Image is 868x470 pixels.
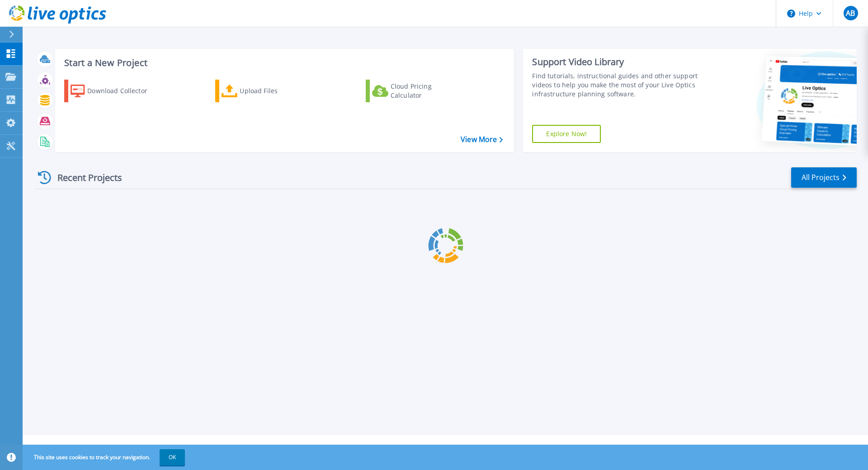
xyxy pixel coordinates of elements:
div: Recent Projects [35,166,134,189]
h3: Start a New Project [64,58,503,68]
a: All Projects [791,167,857,188]
div: Download Collector [87,82,160,100]
a: Upload Files [215,80,316,102]
button: OK [160,449,185,465]
span: This site uses cookies to track your navigation. [25,449,185,465]
a: Download Collector [64,80,165,102]
div: Support Video Library [532,56,702,68]
div: Upload Files [240,82,312,100]
a: Explore Now! [532,125,601,143]
a: Cloud Pricing Calculator [366,80,467,102]
span: AB [846,9,855,17]
a: View More [461,135,503,144]
div: Find tutorials, instructional guides and other support videos to help you make the most of your L... [532,71,702,99]
div: Cloud Pricing Calculator [391,82,463,100]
